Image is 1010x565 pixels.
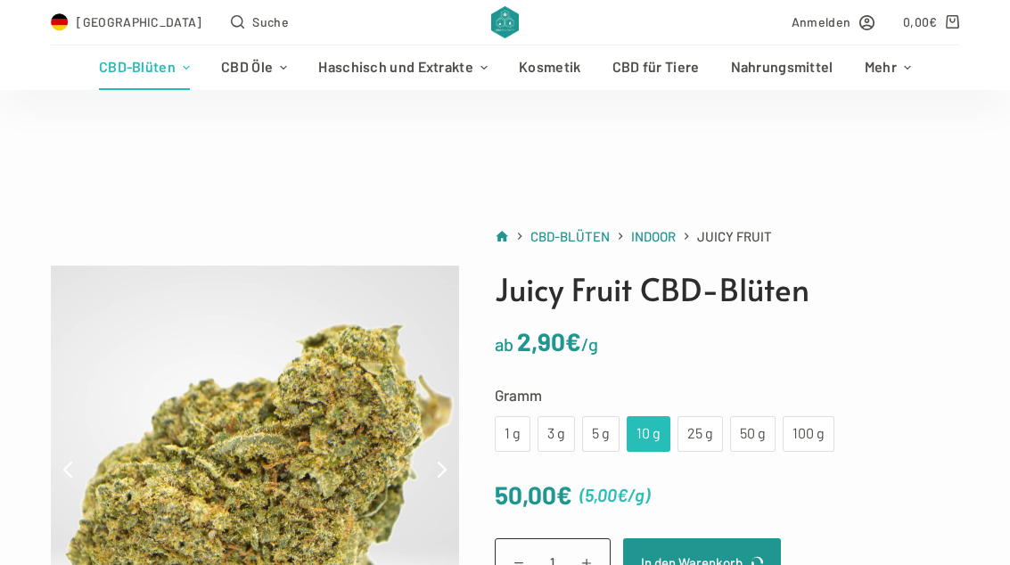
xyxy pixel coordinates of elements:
[617,484,628,505] span: €
[628,484,645,505] span: /g
[715,45,849,90] a: Nahrungsmittel
[903,12,959,32] a: Shopping cart
[581,333,598,355] span: /g
[231,12,289,32] button: Open search form
[688,422,712,446] div: 25 g
[579,480,650,510] span: ( )
[206,45,303,90] a: CBD Öle
[530,225,610,248] a: CBD-Blüten
[631,228,676,244] span: Indoor
[637,422,660,446] div: 10 g
[495,479,572,510] bdi: 50,00
[792,12,850,32] span: Anmelden
[741,422,765,446] div: 50 g
[77,12,201,32] span: [GEOGRAPHIC_DATA]
[631,225,676,248] a: Indoor
[83,45,926,90] nav: Header-Menü
[548,422,564,446] div: 3 g
[504,45,596,90] a: Kosmetik
[585,484,628,505] bdi: 5,00
[517,326,581,356] bdi: 2,90
[495,333,513,355] span: ab
[51,13,69,31] img: DE Flag
[303,45,504,90] a: Haschisch und Extrakte
[530,228,610,244] span: CBD-Blüten
[792,12,875,32] a: Anmelden
[556,479,572,510] span: €
[593,422,609,446] div: 5 g
[565,326,581,356] span: €
[51,12,202,32] a: Select Country
[252,12,289,32] span: Suche
[929,14,937,29] span: €
[495,266,959,313] h1: Juicy Fruit CBD-Blüten
[849,45,926,90] a: Mehr
[83,45,205,90] a: CBD-Blüten
[596,45,715,90] a: CBD für Tiere
[903,14,938,29] bdi: 0,00
[491,6,519,38] img: CBD Alchemy
[697,225,772,248] span: Juicy Fruit
[505,422,520,446] div: 1 g
[495,382,959,407] label: Gramm
[793,422,824,446] div: 100 g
